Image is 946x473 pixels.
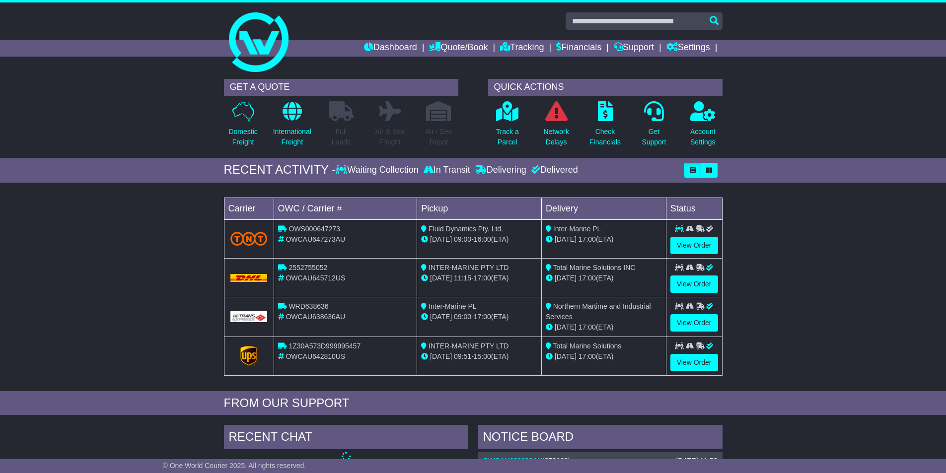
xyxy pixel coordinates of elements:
span: [DATE] [430,352,452,360]
p: Network Delays [543,127,569,147]
p: Check Financials [589,127,621,147]
div: In Transit [421,165,473,176]
a: View Order [670,314,718,332]
a: Settings [666,40,710,57]
a: AccountSettings [690,101,716,153]
span: OWCAU645712US [286,274,345,282]
td: Delivery [541,198,666,219]
span: 2552755052 [289,264,327,271]
div: - (ETA) [421,234,537,245]
div: ( ) [483,457,718,465]
img: GetCarrierServiceLogo [230,311,268,322]
div: - (ETA) [421,351,537,362]
span: 17:00 [474,313,491,321]
span: OWS000647273 [289,225,340,233]
span: 17:00 [579,323,596,331]
a: View Order [670,237,718,254]
span: [DATE] [430,274,452,282]
a: CheckFinancials [589,101,621,153]
span: 09:51 [454,352,471,360]
a: NetworkDelays [543,101,569,153]
p: Domestic Freight [228,127,257,147]
div: (ETA) [546,234,662,245]
div: RECENT ACTIVITY - [224,163,336,177]
div: RECENT CHAT [224,425,468,452]
a: Tracking [500,40,544,57]
span: 09:00 [454,313,471,321]
div: Delivering [473,165,529,176]
span: Inter-Marine PL [429,302,476,310]
div: (ETA) [546,351,662,362]
span: [DATE] [555,323,577,331]
td: Carrier [224,198,274,219]
span: [DATE] [430,235,452,243]
p: Get Support [642,127,666,147]
img: DHL.png [230,274,268,282]
span: Fluid Dynamics Pty. Ltd. [429,225,503,233]
a: GetSupport [641,101,666,153]
span: OWCAU638636AU [286,313,345,321]
span: 16:00 [474,235,491,243]
span: 11:15 [454,274,471,282]
span: Total Marine Solutions [553,342,622,350]
a: Financials [556,40,601,57]
p: Air & Sea Freight [375,127,405,147]
span: 17:00 [579,235,596,243]
a: Quote/Book [429,40,488,57]
p: Full Loads [329,127,354,147]
span: INTER-MARINE PTY LTD [429,264,509,271]
div: QUICK ACTIONS [488,79,723,96]
td: Pickup [417,198,542,219]
p: International Freight [273,127,311,147]
a: InternationalFreight [273,101,312,153]
a: DomesticFreight [228,101,258,153]
span: 1Z30A573D999995457 [289,342,361,350]
span: Total Marine Solutions INC [553,264,636,271]
img: TNT_Domestic.png [230,232,268,245]
div: [DATE] 11:52 [676,457,717,465]
span: 17:00 [579,274,596,282]
p: Air / Sea Depot [426,127,452,147]
span: Inter-Marine PL [553,225,601,233]
span: [DATE] [555,274,577,282]
a: Dashboard [364,40,417,57]
span: OWCAU642810US [286,352,345,360]
span: 17:00 [579,352,596,360]
div: FROM OUR SUPPORT [224,396,723,410]
span: © One World Courier 2025. All rights reserved. [163,462,306,470]
span: [DATE] [555,235,577,243]
div: Waiting Collection [336,165,421,176]
img: GetCarrierServiceLogo [240,346,257,366]
span: WRD638636 [289,302,328,310]
div: - (ETA) [421,312,537,322]
span: 09:00 [454,235,471,243]
span: [DATE] [430,313,452,321]
span: 15:00 [474,352,491,360]
a: Support [614,40,654,57]
a: OWCAU638636AU [483,457,543,465]
div: (ETA) [546,322,662,333]
div: Delivered [529,165,578,176]
a: View Order [670,275,718,293]
a: View Order [670,354,718,371]
p: Account Settings [690,127,716,147]
span: INTER-MARINE PTY LTD [429,342,509,350]
div: NOTICE BOARD [478,425,723,452]
a: Track aParcel [496,101,519,153]
div: (ETA) [546,273,662,283]
td: Status [666,198,722,219]
span: OWCAU647273AU [286,235,345,243]
td: OWC / Carrier # [274,198,417,219]
div: GET A QUOTE [224,79,458,96]
span: Northern Martime and Industrial Services [546,302,651,321]
span: [DATE] [555,352,577,360]
span: 359162 [545,457,568,465]
div: - (ETA) [421,273,537,283]
span: 17:00 [474,274,491,282]
p: Track a Parcel [496,127,519,147]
